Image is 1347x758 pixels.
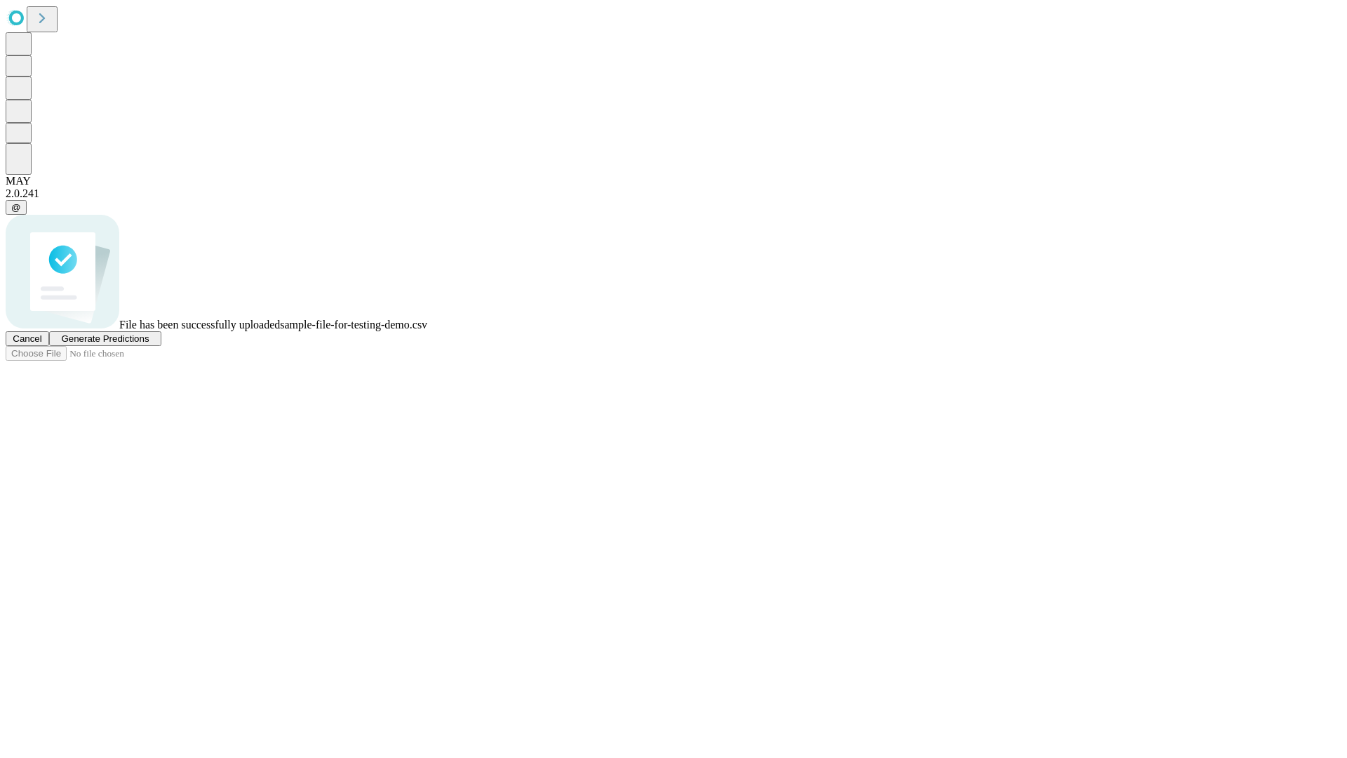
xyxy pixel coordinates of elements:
span: @ [11,202,21,213]
span: Cancel [13,333,42,344]
button: @ [6,200,27,215]
span: File has been successfully uploaded [119,319,280,331]
div: MAY [6,175,1341,187]
div: 2.0.241 [6,187,1341,200]
button: Generate Predictions [49,331,161,346]
button: Cancel [6,331,49,346]
span: sample-file-for-testing-demo.csv [280,319,427,331]
span: Generate Predictions [61,333,149,344]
